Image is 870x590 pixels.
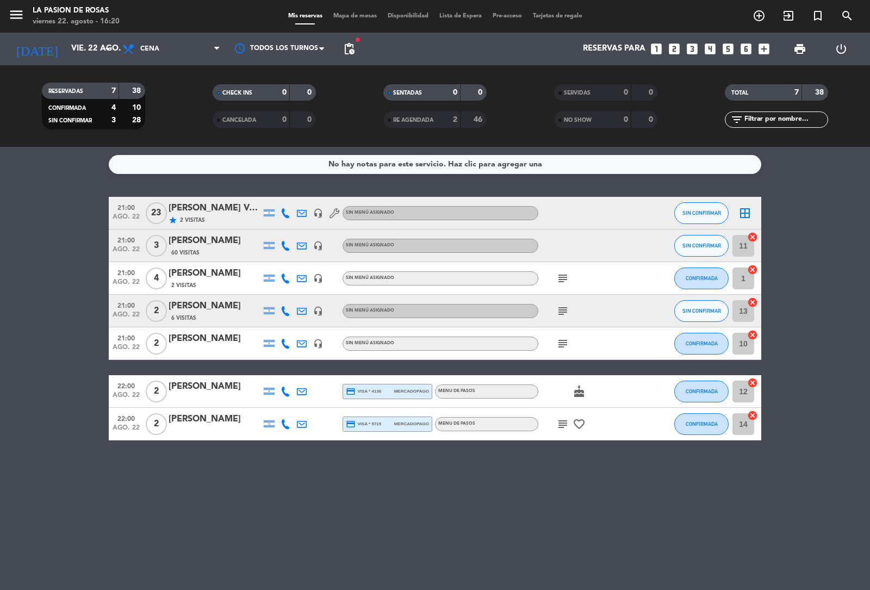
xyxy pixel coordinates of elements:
[169,201,261,215] div: [PERSON_NAME] Valencia [PERSON_NAME]
[747,410,758,421] i: cancel
[222,90,252,96] span: CHECK INS
[113,266,140,278] span: 21:00
[474,116,484,123] strong: 46
[794,89,799,96] strong: 7
[169,234,261,248] div: [PERSON_NAME]
[346,419,381,429] span: visa * 9715
[140,45,159,53] span: Cena
[686,340,718,346] span: CONFIRMADA
[438,421,475,426] span: MENU DE PASOS
[747,297,758,308] i: cancel
[573,418,586,431] i: favorite_border
[438,389,475,393] span: MENU DE PASOS
[113,201,140,213] span: 21:00
[674,268,729,289] button: CONFIRMADA
[747,264,758,275] i: cancel
[674,202,729,224] button: SIN CONFIRMAR
[169,299,261,313] div: [PERSON_NAME]
[113,233,140,246] span: 21:00
[685,42,699,56] i: looks_3
[8,7,24,27] button: menu
[222,117,256,123] span: CANCELADA
[583,44,645,54] span: Reservas para
[393,117,433,123] span: RE AGENDADA
[434,13,487,19] span: Lista de Espera
[453,89,457,96] strong: 0
[815,89,826,96] strong: 38
[730,113,743,126] i: filter_list
[313,241,323,251] i: headset_mic
[346,210,394,215] span: Sin menú asignado
[835,42,848,55] i: power_settings_new
[171,314,196,322] span: 6 Visitas
[346,387,356,396] i: credit_card
[743,114,828,126] input: Filtrar por nombre...
[682,308,721,314] span: SIN CONFIRMAR
[649,42,663,56] i: looks_one
[793,42,806,55] span: print
[346,387,381,396] span: visa * 4136
[313,274,323,283] i: headset_mic
[821,33,862,65] div: LOG OUT
[841,9,854,22] i: search
[453,116,457,123] strong: 2
[146,202,167,224] span: 23
[113,311,140,324] span: ago. 22
[624,89,628,96] strong: 0
[113,299,140,311] span: 21:00
[556,272,569,285] i: subject
[782,9,795,22] i: exit_to_app
[346,341,394,345] span: Sin menú asignado
[282,89,287,96] strong: 0
[753,9,766,22] i: add_circle_outline
[146,381,167,402] span: 2
[328,13,382,19] span: Mapa de mesas
[146,268,167,289] span: 4
[674,300,729,322] button: SIN CONFIRMAR
[674,235,729,257] button: SIN CONFIRMAR
[33,5,120,16] div: La Pasion de Rosas
[8,7,24,23] i: menu
[169,332,261,346] div: [PERSON_NAME]
[328,158,542,171] div: No hay notas para este servicio. Haz clic para agregar una
[346,243,394,247] span: Sin menú asignado
[703,42,717,56] i: looks_4
[33,16,120,27] div: viernes 22. agosto - 16:20
[180,216,205,225] span: 2 Visitas
[307,116,314,123] strong: 0
[48,105,86,111] span: CONFIRMADA
[682,243,721,249] span: SIN CONFIRMAR
[747,330,758,340] i: cancel
[686,388,718,394] span: CONFIRMADA
[113,246,140,258] span: ago. 22
[169,412,261,426] div: [PERSON_NAME]
[313,339,323,349] i: headset_mic
[146,300,167,322] span: 2
[478,89,484,96] strong: 0
[171,249,200,257] span: 60 Visitas
[132,104,143,111] strong: 10
[624,116,628,123] strong: 0
[355,36,361,43] span: fiber_manual_record
[649,89,655,96] strong: 0
[113,331,140,344] span: 21:00
[564,90,591,96] span: SERVIDAS
[747,232,758,243] i: cancel
[556,305,569,318] i: subject
[132,116,143,124] strong: 28
[682,210,721,216] span: SIN CONFIRMAR
[48,89,83,94] span: RESERVADAS
[556,418,569,431] i: subject
[169,216,177,225] i: star
[686,275,718,281] span: CONFIRMADA
[146,413,167,435] span: 2
[674,333,729,355] button: CONFIRMADA
[313,208,323,218] i: headset_mic
[394,420,429,427] span: mercadopago
[393,90,422,96] span: SENTADAS
[346,276,394,280] span: Sin menú asignado
[346,308,394,313] span: Sin menú asignado
[382,13,434,19] span: Disponibilidad
[747,377,758,388] i: cancel
[527,13,588,19] span: Tarjetas de regalo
